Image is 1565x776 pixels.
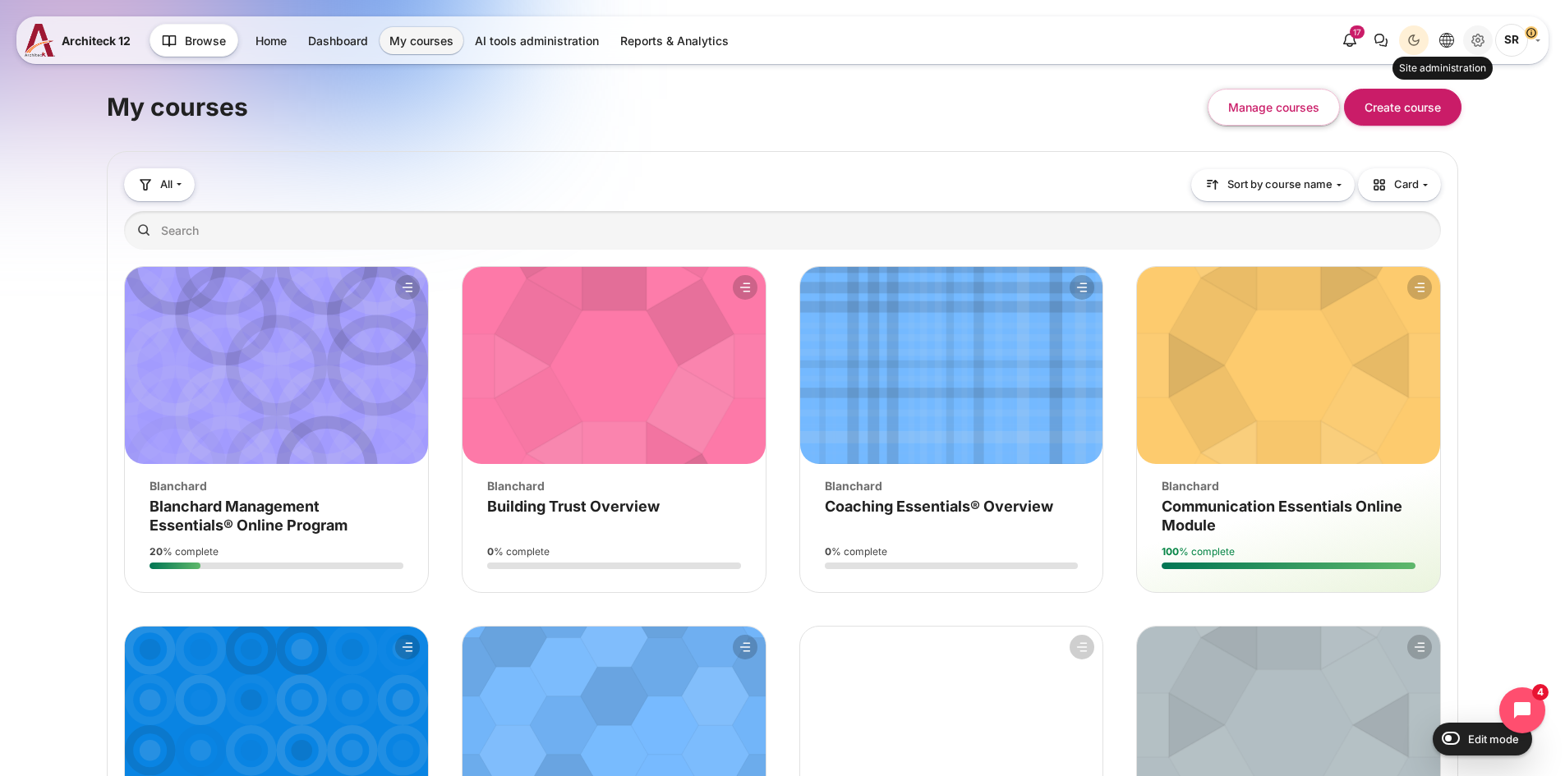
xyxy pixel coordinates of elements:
[150,477,403,494] div: Blanchard
[1366,25,1396,55] button: There are 0 unread conversations
[124,168,195,200] button: Grouping drop-down menu
[298,27,378,54] a: Dashboard
[246,27,297,54] a: Home
[1335,25,1365,55] div: Show notification window with 17 new notifications
[1495,24,1528,57] span: Songklod Riraroengjaratsaeng
[1344,89,1461,126] button: Create course
[610,27,739,54] a: Reports & Analytics
[1358,168,1441,201] button: Display drop-down menu
[1162,545,1179,558] strong: 100
[1495,24,1540,57] a: User menu
[25,24,137,57] a: A12 A12 Architeck 12
[150,24,238,57] button: Browse
[465,27,609,54] a: AI tools administration
[487,477,741,494] div: Blanchard
[124,168,1441,253] div: Course overview controls
[1432,25,1461,55] button: Languages
[487,498,660,515] a: Building Trust Overview
[1399,25,1429,55] button: Light Mode Dark Mode
[825,477,1079,494] div: Blanchard
[150,498,348,534] a: Blanchard Management Essentials® Online Program
[825,498,1053,515] a: Coaching Essentials® Overview
[1402,28,1426,53] div: Dark Mode
[1162,477,1415,494] div: Blanchard
[150,544,403,559] div: % complete
[1350,25,1365,39] div: 17
[1208,89,1340,126] button: Manage courses
[1191,169,1355,201] button: Sorting drop-down menu
[1371,177,1419,193] span: Card
[380,27,463,54] a: My courses
[160,177,173,193] span: All
[1468,732,1519,746] span: Edit mode
[124,211,1441,250] input: Search
[1463,25,1493,55] a: Site administration
[185,32,226,49] span: Browse
[1162,498,1402,534] a: Communication Essentials Online Module
[150,545,163,558] strong: 20
[62,32,131,49] span: Architeck 12
[107,91,248,123] h1: My courses
[487,545,494,558] strong: 0
[25,24,55,57] img: A12
[1162,544,1415,559] div: % complete
[825,544,1079,559] div: % complete
[1227,177,1333,193] span: Sort by course name
[487,544,741,559] div: % complete
[825,545,831,558] strong: 0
